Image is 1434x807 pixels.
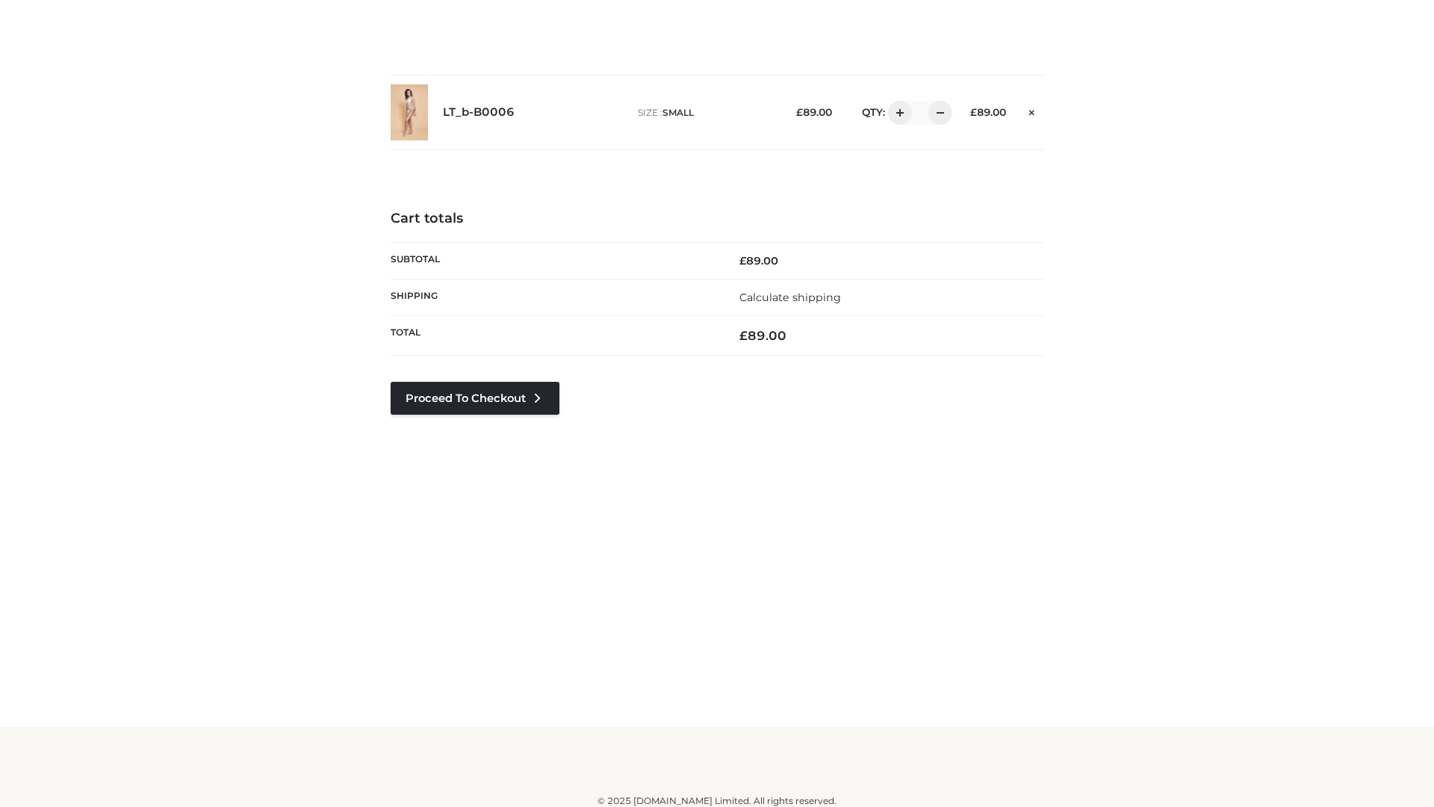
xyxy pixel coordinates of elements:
span: £ [796,106,803,118]
th: Shipping [391,279,717,315]
h4: Cart totals [391,211,1043,227]
th: Subtotal [391,242,717,279]
a: Calculate shipping [739,291,841,304]
div: QTY: [847,101,947,125]
span: £ [970,106,977,118]
a: LT_b-B0006 [443,105,515,120]
bdi: 89.00 [796,106,832,118]
span: £ [739,254,746,268]
span: £ [739,328,748,343]
a: Proceed to Checkout [391,382,559,415]
bdi: 89.00 [739,328,786,343]
th: Total [391,316,717,356]
a: Remove this item [1021,101,1043,120]
p: size : [638,106,773,120]
bdi: 89.00 [970,106,1006,118]
bdi: 89.00 [739,254,778,268]
span: SMALL [662,107,694,118]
